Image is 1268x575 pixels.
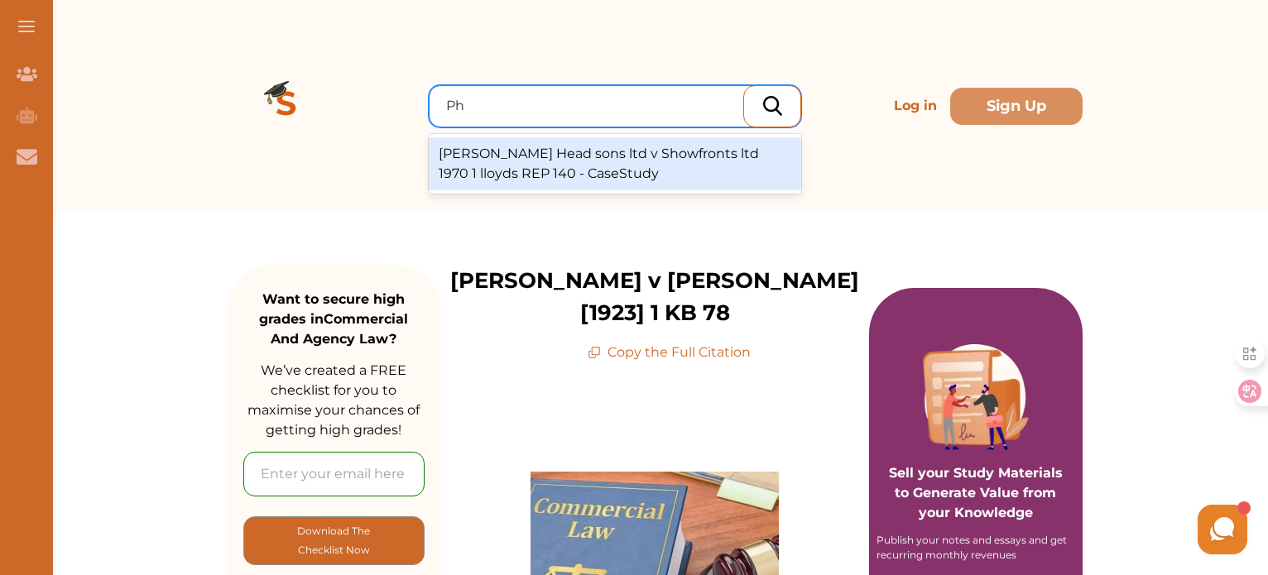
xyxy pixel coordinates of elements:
[871,501,1251,558] iframe: HelpCrunch
[950,88,1083,125] button: Sign Up
[227,46,346,165] img: Logo
[247,362,420,438] span: We’ve created a FREE checklist for you to maximise your chances of getting high grades!
[886,417,1067,523] p: Sell your Study Materials to Generate Value from your Knowledge
[277,521,391,560] p: Download The Checklist Now
[887,89,944,122] p: Log in
[243,516,425,565] button: [object Object]
[588,343,751,362] p: Copy the Full Citation
[763,96,782,116] img: search_icon
[923,344,1029,450] img: Purple card image
[441,265,869,329] p: [PERSON_NAME] v [PERSON_NAME] [1923] 1 KB 78
[243,452,425,496] input: Enter your email here
[429,137,801,190] div: [PERSON_NAME] Head sons ltd v Showfronts ltd 1970 1 lloyds REP 140 - CaseStudy
[259,291,408,347] strong: Want to secure high grades in Commercial And Agency Law ?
